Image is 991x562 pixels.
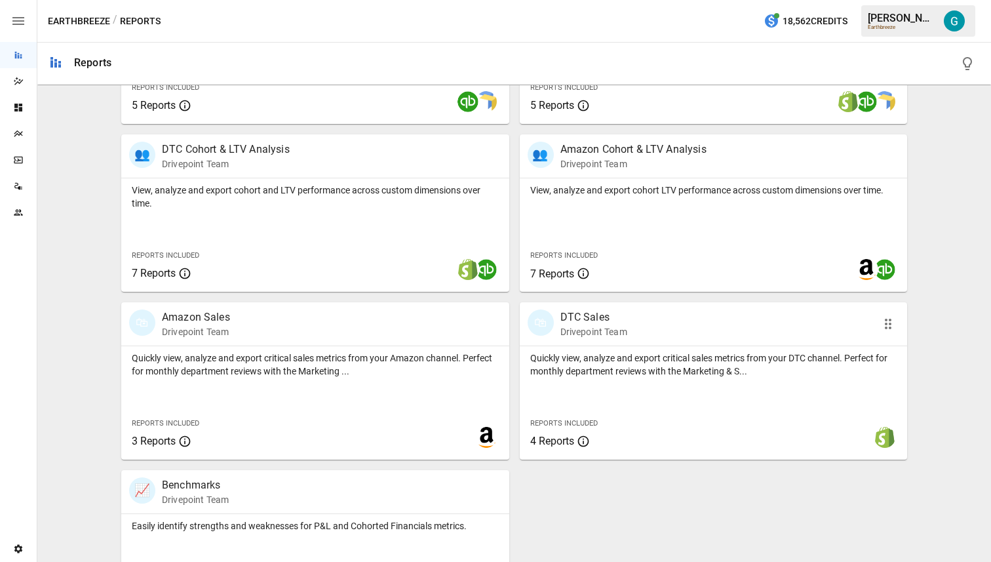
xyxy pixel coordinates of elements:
[874,259,895,280] img: quickbooks
[936,3,973,39] button: Gavin Acres
[132,184,499,210] p: View, analyze and export cohort and LTV performance across custom dimensions over time.
[838,91,859,112] img: shopify
[162,310,230,325] p: Amazon Sales
[476,91,497,112] img: smart model
[48,13,110,30] button: Earthbreeze
[129,142,155,168] div: 👥
[856,91,877,112] img: quickbooks
[530,83,598,92] span: Reports Included
[457,91,478,112] img: quickbooks
[528,310,554,336] div: 🛍
[530,419,598,428] span: Reports Included
[129,310,155,336] div: 🛍
[530,435,574,447] span: 4 Reports
[560,142,707,157] p: Amazon Cohort & LTV Analysis
[162,477,229,493] p: Benchmarks
[74,56,111,69] div: Reports
[868,12,936,24] div: [PERSON_NAME]
[530,99,574,111] span: 5 Reports
[783,13,847,30] span: 18,562 Credits
[132,83,199,92] span: Reports Included
[162,493,229,506] p: Drivepoint Team
[530,351,897,378] p: Quickly view, analyze and export critical sales metrics from your DTC channel. Perfect for monthl...
[874,91,895,112] img: smart model
[856,259,877,280] img: amazon
[530,184,897,197] p: View, analyze and export cohort LTV performance across custom dimensions over time.
[560,157,707,171] p: Drivepoint Team
[476,259,497,280] img: quickbooks
[162,157,290,171] p: Drivepoint Team
[162,142,290,157] p: DTC Cohort & LTV Analysis
[113,13,117,30] div: /
[129,477,155,504] div: 📈
[528,142,554,168] div: 👥
[560,310,627,325] p: DTC Sales
[132,267,176,279] span: 7 Reports
[162,325,230,338] p: Drivepoint Team
[874,427,895,448] img: shopify
[530,268,574,280] span: 7 Reports
[132,519,499,532] p: Easily identify strengths and weaknesses for P&L and Cohorted Financials metrics.
[758,9,853,33] button: 18,562Credits
[132,99,176,111] span: 5 Reports
[560,325,627,338] p: Drivepoint Team
[476,427,497,448] img: amazon
[530,251,598,260] span: Reports Included
[132,351,499,378] p: Quickly view, analyze and export critical sales metrics from your Amazon channel. Perfect for mon...
[944,10,965,31] img: Gavin Acres
[132,251,199,260] span: Reports Included
[457,259,478,280] img: shopify
[132,419,199,428] span: Reports Included
[132,435,176,447] span: 3 Reports
[868,24,936,30] div: Earthbreeze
